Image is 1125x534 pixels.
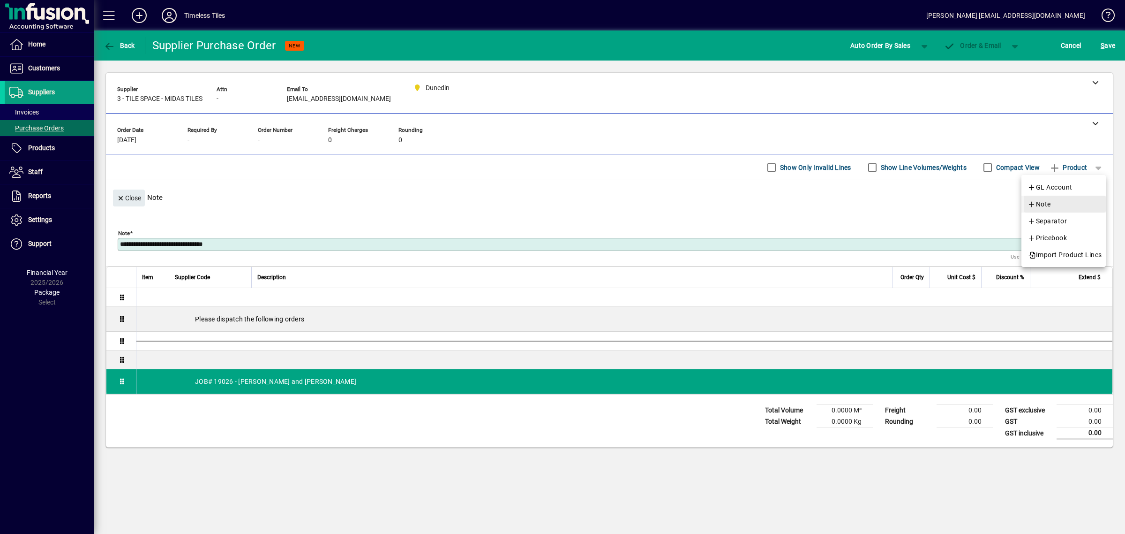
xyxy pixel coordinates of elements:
[1021,229,1106,246] button: Pricebook
[1021,196,1106,213] button: Note
[1021,213,1106,229] button: Separator
[1027,198,1051,210] span: Note
[1027,182,1072,193] span: GL Account
[1021,179,1106,196] button: GL Account
[1027,249,1102,260] span: Import Product Lines
[1021,246,1106,263] button: Import Product Lines
[1027,215,1067,227] span: Separator
[1027,232,1067,244] span: Pricebook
